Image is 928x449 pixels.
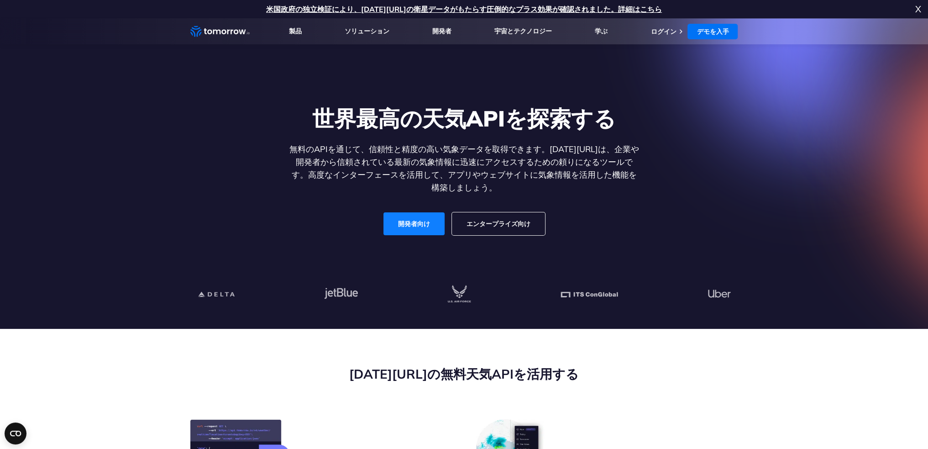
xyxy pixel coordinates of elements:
a: デモを入手 [687,24,738,39]
a: 開発者向け [383,212,445,235]
a: 開発者 [432,27,451,36]
font: X [915,3,921,15]
font: [DATE][URL]の無料天気APIを活用する [349,366,579,382]
font: 学ぶ [595,27,608,35]
a: ログイン [650,27,676,36]
font: ソリューション [345,27,389,35]
font: デモを入手 [697,27,729,36]
a: ソリューション [345,27,389,36]
button: CMPウィジェットを開く [5,423,26,444]
a: 学ぶ [595,27,608,36]
a: 宇宙とテクノロジー [494,27,552,36]
font: 開発者向け [398,220,430,228]
font: 製品 [289,27,302,35]
a: 製品 [289,27,302,36]
a: エンタープライズ向け [452,212,545,235]
font: 世界最高の天気APIを探索する [312,105,616,132]
font: 開発者 [432,27,451,35]
font: 無料のAPIを通じて、信頼性と精度の高い気象データを取得できます。[DATE][URL]は、企業や開発者から信頼されている最新の気象情報に迅速にアクセスするための頼りになるツールです。高度なイン... [289,144,639,193]
a: ホームリンク [190,25,250,38]
font: エンタープライズ向け [467,220,530,228]
font: 宇宙とテクノロジー [494,27,552,35]
a: 米国政府の独立検証により、[DATE][URL]の衛星データがもたらす圧倒的なプラス効果が確認されました。詳細はこちら [266,5,662,14]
